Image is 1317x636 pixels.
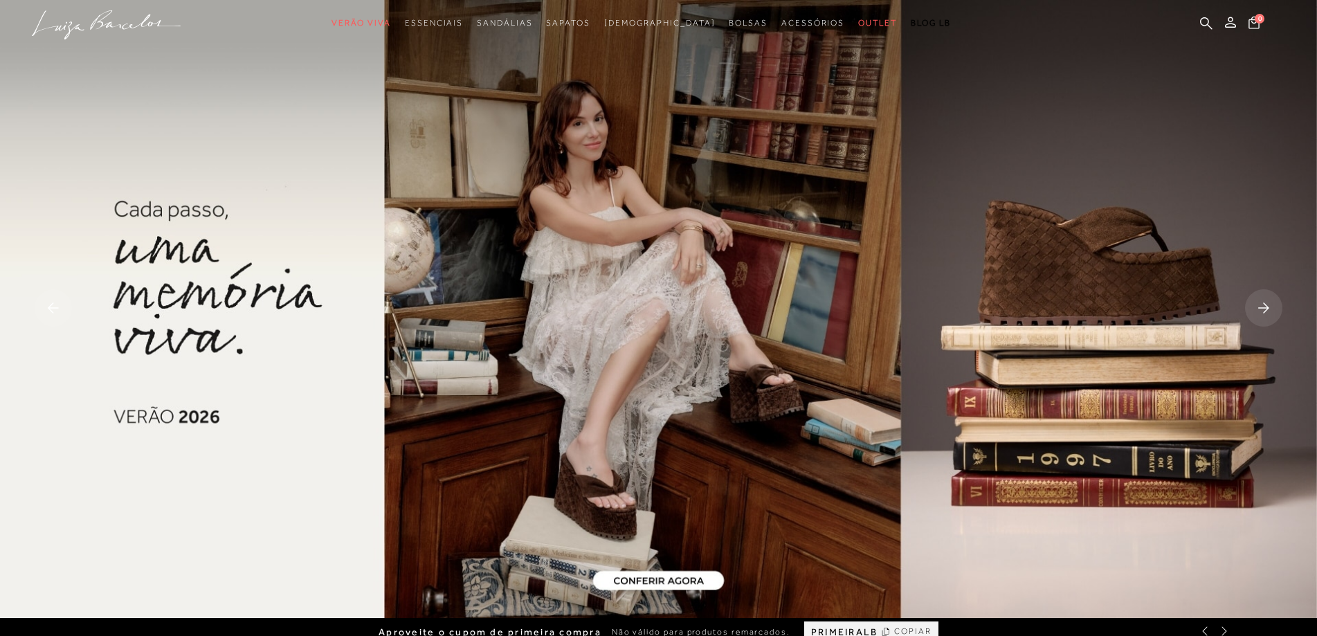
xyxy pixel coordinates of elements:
span: Sapatos [546,18,590,28]
span: Sandálias [477,18,532,28]
a: noSubCategoriesText [546,10,590,36]
span: [DEMOGRAPHIC_DATA] [604,18,716,28]
a: noSubCategoriesText [331,10,391,36]
span: Bolsas [729,18,768,28]
a: noSubCategoriesText [604,10,716,36]
a: noSubCategoriesText [858,10,897,36]
span: BLOG LB [911,18,951,28]
a: BLOG LB [911,10,951,36]
button: 0 [1244,15,1264,34]
a: noSubCategoriesText [405,10,463,36]
a: noSubCategoriesText [781,10,844,36]
span: Verão Viva [331,18,391,28]
span: Acessórios [781,18,844,28]
span: Essenciais [405,18,463,28]
span: 0 [1255,14,1264,24]
span: Outlet [858,18,897,28]
a: noSubCategoriesText [477,10,532,36]
a: noSubCategoriesText [729,10,768,36]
